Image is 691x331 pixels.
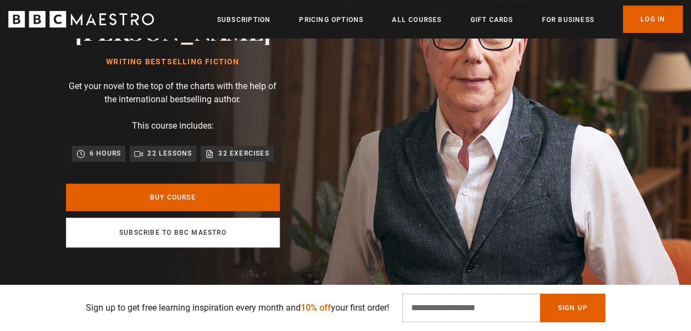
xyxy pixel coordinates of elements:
p: Get your novel to the top of the charts with the help of the international bestselling author. [66,80,280,106]
a: All Courses [392,14,441,25]
h2: [PERSON_NAME] [75,16,271,45]
p: Sign up to get free learning inspiration every month and your first order! [86,301,389,315]
a: Pricing Options [299,14,363,25]
svg: BBC Maestro [8,11,154,27]
a: For business [541,14,594,25]
p: This course includes: [132,119,214,133]
p: 6 hours [90,148,121,159]
button: Sign Up [540,294,605,322]
a: Log In [623,5,683,33]
a: Subscription [217,14,270,25]
a: Gift Cards [470,14,513,25]
a: Buy Course [66,184,280,211]
h1: Writing Bestselling Fiction [75,58,271,67]
span: 10% off [301,302,331,313]
nav: Primary [217,5,683,33]
a: Subscribe to BBC Maestro [66,218,280,247]
p: 22 lessons [147,148,192,159]
p: 32 exercises [218,148,269,159]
